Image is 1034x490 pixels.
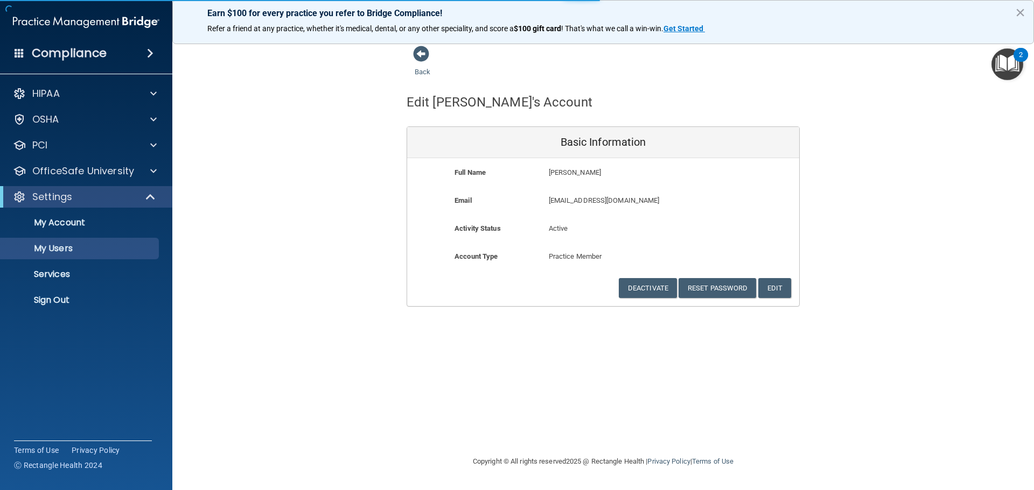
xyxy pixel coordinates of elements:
button: Deactivate [619,278,677,298]
p: Active [549,222,658,235]
p: Settings [32,190,72,203]
a: Get Started [663,24,705,33]
p: Services [7,269,154,280]
button: Edit [758,278,791,298]
div: Basic Information [407,127,799,158]
p: My Account [7,217,154,228]
b: Activity Status [455,224,501,232]
h4: Edit [PERSON_NAME]'s Account [407,95,592,109]
p: My Users [7,243,154,254]
a: HIPAA [13,87,157,100]
b: Account Type [455,252,498,260]
button: Open Resource Center, 2 new notifications [991,48,1023,80]
a: Terms of Use [14,445,59,456]
a: Terms of Use [692,457,733,465]
p: OfficeSafe University [32,165,134,177]
span: Ⓒ Rectangle Health 2024 [14,460,102,471]
p: PCI [32,139,47,152]
a: OfficeSafe University [13,165,157,177]
button: Close [1015,4,1025,21]
a: Settings [13,190,156,203]
span: Refer a friend at any practice, whether it's medical, dental, or any other speciality, and score a [207,24,514,33]
p: Practice Member [549,250,658,263]
p: HIPAA [32,87,60,100]
b: Email [455,196,472,204]
p: Sign Out [7,295,154,306]
p: [PERSON_NAME] [549,166,721,179]
a: Privacy Policy [647,457,690,465]
a: PCI [13,139,157,152]
strong: Get Started [663,24,703,33]
strong: $100 gift card [514,24,561,33]
button: Reset Password [679,278,756,298]
div: Copyright © All rights reserved 2025 @ Rectangle Health | | [407,444,800,479]
span: ! That's what we call a win-win. [561,24,663,33]
a: OSHA [13,113,157,126]
p: [EMAIL_ADDRESS][DOMAIN_NAME] [549,194,721,207]
p: OSHA [32,113,59,126]
a: Privacy Policy [72,445,120,456]
b: Full Name [455,168,486,176]
img: PMB logo [13,11,159,33]
div: 2 [1019,55,1023,69]
p: Earn $100 for every practice you refer to Bridge Compliance! [207,8,999,18]
a: Back [415,55,430,76]
h4: Compliance [32,46,107,61]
